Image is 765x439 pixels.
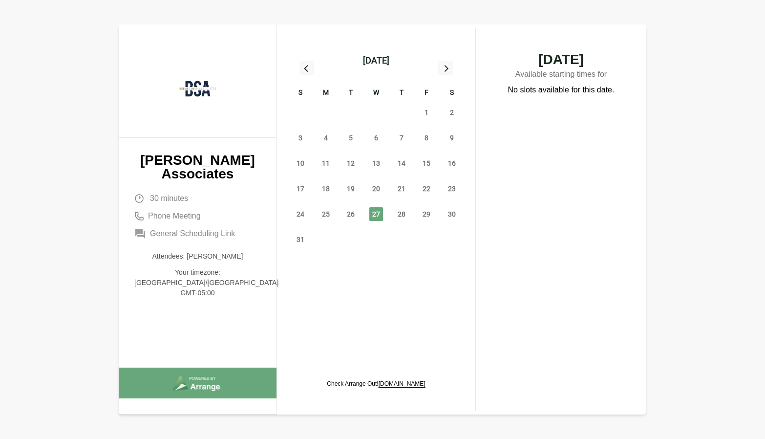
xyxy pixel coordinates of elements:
span: Monday, August 11, 2025 [319,156,333,170]
span: Friday, August 1, 2025 [420,106,433,119]
span: General Scheduling Link [150,228,235,240]
span: Saturday, August 16, 2025 [445,156,459,170]
span: Monday, August 25, 2025 [319,207,333,221]
p: [PERSON_NAME] Associates [134,154,261,181]
span: [DATE] [495,53,627,66]
div: [DATE] [363,54,389,67]
span: Thursday, August 14, 2025 [395,156,408,170]
span: Monday, August 4, 2025 [319,131,333,145]
span: Sunday, August 17, 2025 [294,182,307,196]
span: Friday, August 8, 2025 [420,131,433,145]
span: Sunday, August 24, 2025 [294,207,307,221]
p: Your timezone: [GEOGRAPHIC_DATA]/[GEOGRAPHIC_DATA] GMT-05:00 [134,267,261,298]
div: S [288,87,313,100]
span: Wednesday, August 13, 2025 [369,156,383,170]
p: No slots available for this date. [508,84,615,96]
span: Friday, August 29, 2025 [420,207,433,221]
span: Saturday, August 9, 2025 [445,131,459,145]
span: Saturday, August 23, 2025 [445,182,459,196]
div: W [363,87,389,100]
span: Thursday, August 7, 2025 [395,131,408,145]
span: Wednesday, August 6, 2025 [369,131,383,145]
p: Attendees: [PERSON_NAME] [134,251,261,262]
div: T [338,87,363,100]
p: Check Arrange Out! [327,380,425,388]
span: Thursday, August 21, 2025 [395,182,408,196]
span: Tuesday, August 19, 2025 [344,182,358,196]
span: Phone Meeting [148,210,201,222]
div: S [439,87,465,100]
span: Wednesday, August 27, 2025 [369,207,383,221]
span: Saturday, August 30, 2025 [445,207,459,221]
span: Monday, August 18, 2025 [319,182,333,196]
span: Thursday, August 28, 2025 [395,207,408,221]
div: M [313,87,339,100]
div: F [414,87,440,100]
span: Saturday, August 2, 2025 [445,106,459,119]
span: Sunday, August 10, 2025 [294,156,307,170]
span: 30 minutes [150,193,188,204]
span: Tuesday, August 26, 2025 [344,207,358,221]
span: Wednesday, August 20, 2025 [369,182,383,196]
a: [DOMAIN_NAME] [379,380,425,387]
span: Friday, August 15, 2025 [420,156,433,170]
p: Available starting times for [495,66,627,84]
span: Sunday, August 3, 2025 [294,131,307,145]
div: T [389,87,414,100]
span: Tuesday, August 12, 2025 [344,156,358,170]
span: Friday, August 22, 2025 [420,182,433,196]
span: Tuesday, August 5, 2025 [344,131,358,145]
span: Sunday, August 31, 2025 [294,233,307,246]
